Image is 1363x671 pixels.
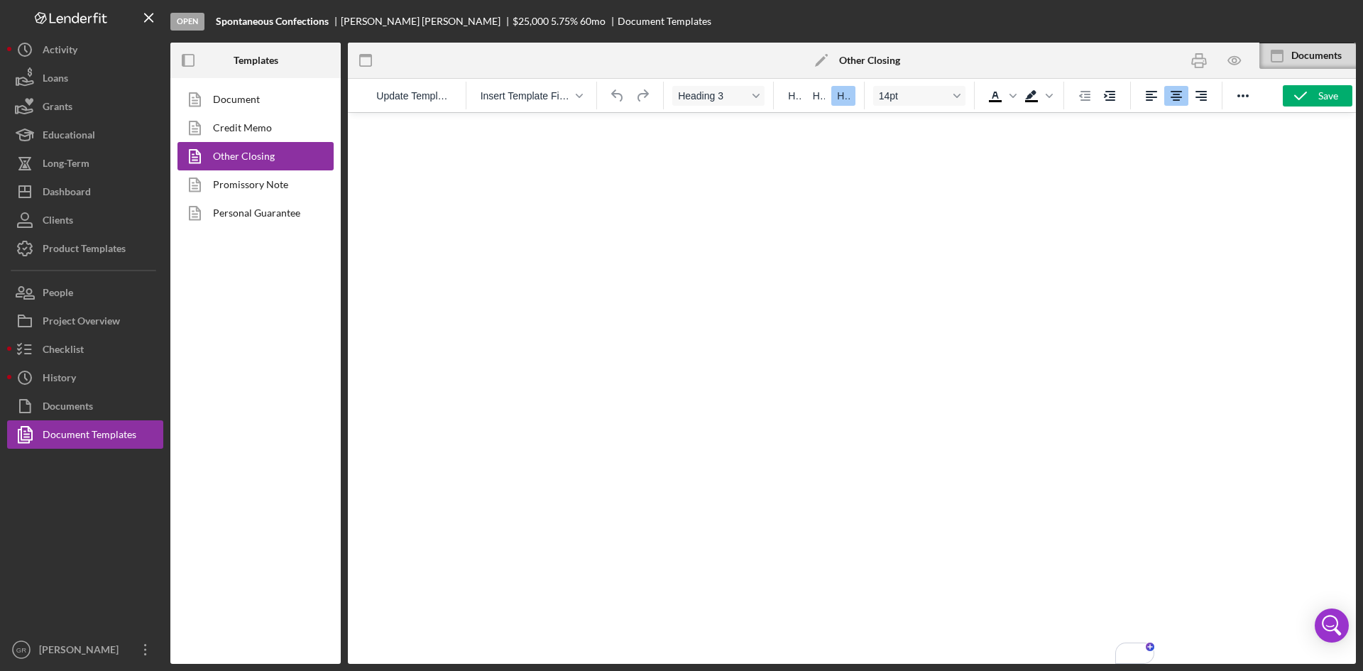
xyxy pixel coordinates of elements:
button: GR[PERSON_NAME] [7,635,163,664]
iframe: Rich Text Area [549,113,1154,664]
button: Decrease indent [1073,86,1097,106]
text: GR [16,646,26,654]
span: Insert Template Field [481,90,571,102]
span: $25,000 [513,15,549,27]
button: Increase indent [1097,86,1122,106]
button: Heading 2 [807,86,831,106]
button: Align center [1164,86,1188,106]
div: [PERSON_NAME] [35,635,128,667]
button: Format Heading 3 [672,86,765,106]
a: Credit Memo [177,114,327,142]
span: H3 [837,90,850,102]
button: Reveal or hide additional toolbar items [1231,86,1255,106]
span: H1 [788,90,801,102]
button: Reset the template to the current product template value [371,86,456,106]
div: Open Intercom Messenger [1315,609,1349,643]
a: Other Closing [177,142,327,170]
b: Spontaneous Confections [216,16,329,27]
a: Document [177,85,327,114]
button: Font size 14pt [873,86,965,106]
div: Documents [1291,50,1356,61]
button: Undo [606,86,630,106]
div: Document Templates [618,16,711,27]
div: 5.75 % [551,16,578,27]
b: Other Closing [839,55,900,66]
button: Insert Template Field [475,86,589,106]
div: 60 mo [580,16,606,27]
button: Align right [1189,86,1213,106]
div: Save [1318,85,1338,107]
button: Save [1283,85,1352,107]
a: Personal Guarantee [177,199,327,227]
button: Align left [1139,86,1164,106]
button: Heading 3 [831,86,855,106]
div: Open [170,13,204,31]
span: Update Template [376,90,451,102]
button: Redo [630,86,655,106]
div: [PERSON_NAME] [PERSON_NAME] [341,16,513,27]
span: 14pt [879,90,948,102]
button: Heading 1 [782,86,806,106]
div: Background color Black [1019,86,1055,106]
div: Text color Black [983,86,1019,106]
a: Promissory Note [177,170,327,199]
span: H2 [813,90,826,102]
span: Heading 3 [678,90,748,102]
b: Templates [234,55,278,66]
